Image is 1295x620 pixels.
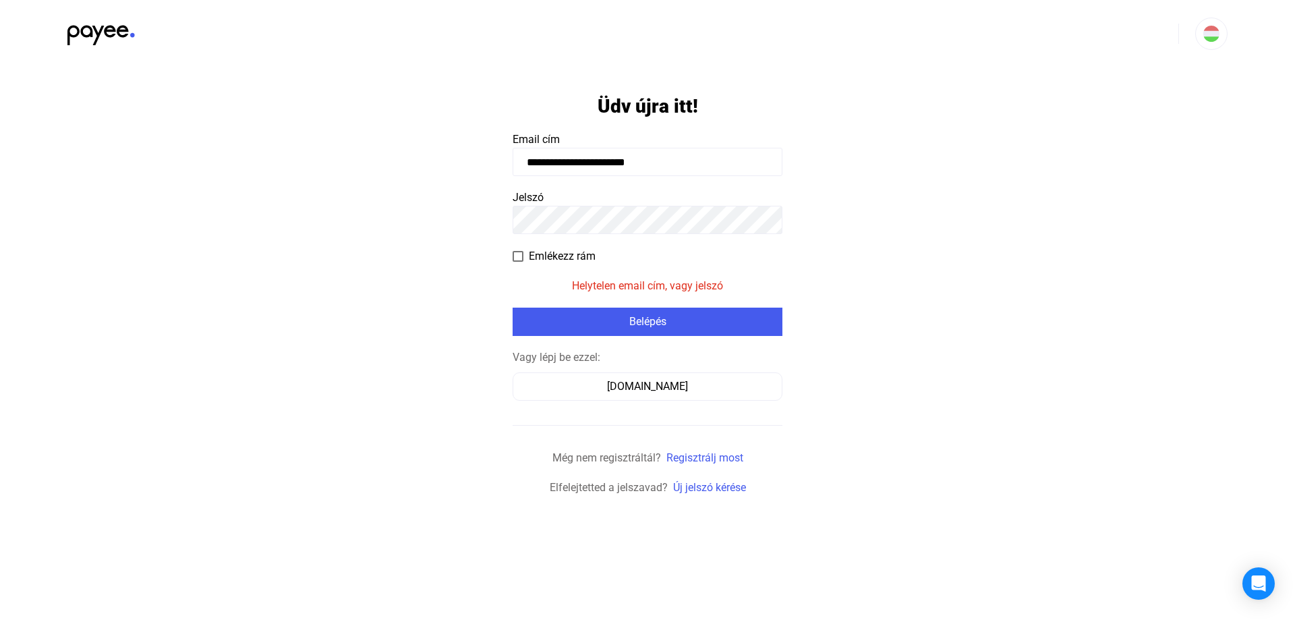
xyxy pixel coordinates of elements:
h1: Üdv újra itt! [598,94,698,118]
div: Open Intercom Messenger [1242,567,1275,600]
a: [DOMAIN_NAME] [513,380,782,393]
img: black-payee-blue-dot.svg [67,18,135,45]
a: Regisztrálj most [666,451,743,464]
button: Belépés [513,308,782,336]
mat-error: Helytelen email cím, vagy jelszó [572,278,723,294]
span: Emlékezz rám [529,248,596,264]
img: HU [1203,26,1219,42]
div: [DOMAIN_NAME] [517,378,778,395]
span: Email cím [513,133,560,146]
button: [DOMAIN_NAME] [513,372,782,401]
div: Vagy lépj be ezzel: [513,349,782,366]
div: Belépés [517,314,778,330]
span: Elfelejtetted a jelszavad? [550,481,668,494]
button: HU [1195,18,1228,50]
a: Új jelszó kérése [673,481,746,494]
span: Jelszó [513,191,544,204]
span: Még nem regisztráltál? [552,451,661,464]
